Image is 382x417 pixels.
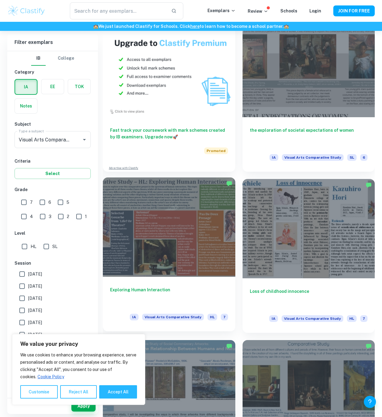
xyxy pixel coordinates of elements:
a: Loss of childhood innocenceIAVisual Arts Comparative StudyHL7 [243,179,375,333]
a: Schools [280,8,297,13]
button: Notes [15,99,37,113]
span: [DATE] [28,295,42,302]
h6: Exploring Human Interaction [110,286,228,306]
h6: Filter exemplars [7,34,98,51]
a: Exploring Human InteractionIAVisual Arts Comparative StudyHL7 [103,179,235,333]
a: here [190,24,200,29]
span: IA [269,315,278,322]
button: JOIN FOR FREE [333,5,375,16]
button: Open [80,135,89,144]
h6: Category [15,69,91,75]
a: the exploration of societal expectations of womenIAVisual Arts Comparative StudySL6 [243,18,375,171]
button: Reject All [60,385,97,399]
img: Clastify logo [7,5,46,17]
span: [DATE] [28,331,42,338]
p: Review [248,8,268,15]
span: 2 [67,213,69,220]
span: HL [347,315,357,322]
input: Search for any exemplars... [70,2,166,19]
button: TOK [68,79,90,94]
button: EE [41,79,64,94]
button: Help and Feedback [364,396,376,408]
span: [DATE] [28,283,42,290]
h6: Fast track your coursework with mark schemes created by IB examiners. Upgrade now [110,127,228,140]
span: 🏫 [93,24,98,29]
a: Advertise with Clastify [109,166,138,170]
span: [DATE] [28,307,42,314]
img: Marked [226,343,232,349]
div: We value your privacy [12,334,145,405]
h6: Subject [15,121,91,127]
h6: We just launched Clastify for Schools. Click to learn how to become a school partner. [1,23,381,30]
span: Visual Arts Comparative Study [282,154,344,161]
span: IA [130,314,139,320]
h6: Grade [15,186,91,193]
button: Select [15,168,91,179]
span: [DATE] [28,319,42,326]
img: Marked [366,182,372,188]
span: 4 [30,213,33,220]
img: Marked [226,180,232,187]
span: 6 [360,154,367,161]
img: Thumbnail [103,18,235,117]
div: Filter type choice [31,51,74,66]
span: [DATE] [28,271,42,277]
span: 3 [49,213,51,220]
span: 7 [360,315,367,322]
span: Visual Arts Comparative Study [142,314,204,320]
span: IA [269,154,278,161]
h6: Session [15,260,91,266]
span: 🚀 [173,134,178,139]
h6: Level [15,230,91,237]
button: College [58,51,74,66]
a: Login [309,8,321,13]
span: Promoted [204,147,228,154]
button: Apply [71,401,96,412]
p: We value your privacy [20,340,137,348]
button: Accept All [99,385,137,399]
a: Cookie Policy [37,374,64,379]
button: Customise [20,385,58,399]
button: IA [15,80,37,94]
span: 7 [30,199,33,206]
button: IB [31,51,46,66]
p: Exemplars [207,7,236,14]
span: 🏫 [284,24,289,29]
span: 6 [48,199,51,206]
span: 5 [67,199,69,206]
span: 7 [221,314,228,320]
span: Visual Arts Comparative Study [282,315,343,322]
span: 1 [85,213,87,220]
h6: Criteria [15,158,91,164]
span: SL [347,154,357,161]
span: HL [31,243,36,250]
p: We use cookies to enhance your browsing experience, serve personalised ads or content, and analys... [20,351,137,380]
img: Marked [366,343,372,349]
label: Type a subject [19,128,44,134]
h6: Loss of childhood innocence [250,288,368,308]
span: HL [207,314,217,320]
h6: the exploration of societal expectations of women [250,127,368,147]
span: SL [52,243,57,250]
